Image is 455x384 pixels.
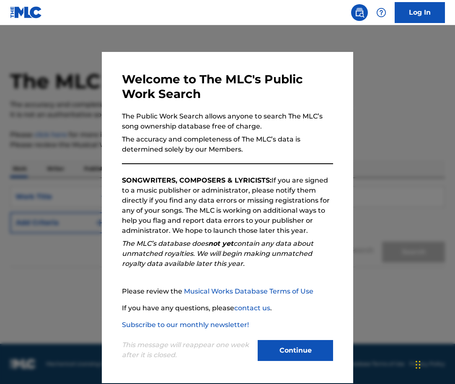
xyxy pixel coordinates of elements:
[10,6,42,18] img: MLC Logo
[373,4,390,21] div: Help
[258,340,333,361] button: Continue
[376,8,386,18] img: help
[122,111,333,131] p: The Public Work Search allows anyone to search The MLC’s song ownership database free of charge.
[122,134,333,155] p: The accuracy and completeness of The MLC’s data is determined solely by our Members.
[122,175,333,236] p: If you are signed to a music publisher or administrator, please notify them directly if you find ...
[351,4,368,21] a: Public Search
[122,321,249,329] a: Subscribe to our monthly newsletter!
[354,8,365,18] img: search
[122,176,271,184] strong: SONGWRITERS, COMPOSERS & LYRICISTS:
[413,344,455,384] iframe: Chat Widget
[122,72,333,101] h3: Welcome to The MLC's Public Work Search
[234,304,270,312] a: contact us
[122,240,313,268] em: The MLC’s database does contain any data about unmatched royalties. We will begin making unmatche...
[122,303,333,313] p: If you have any questions, please .
[416,352,421,377] div: Drag
[184,287,313,295] a: Musical Works Database Terms of Use
[395,2,445,23] a: Log In
[122,286,333,296] p: Please review the
[208,240,233,247] strong: not yet
[122,340,253,360] p: This message will reappear one week after it is closed.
